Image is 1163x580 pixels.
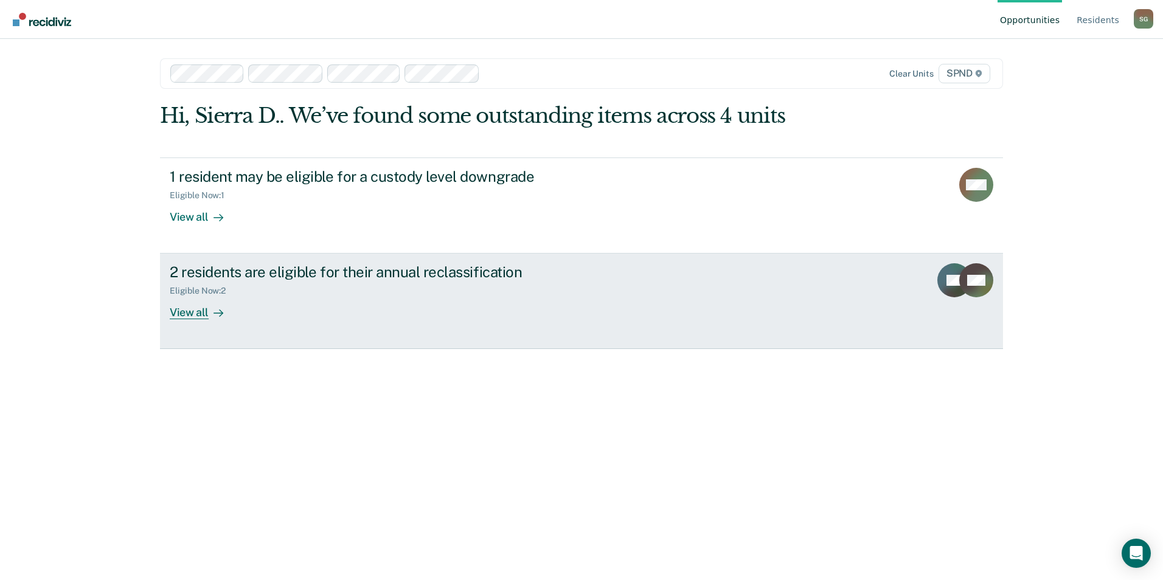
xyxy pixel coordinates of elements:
span: SPND [939,64,990,83]
div: Clear units [889,69,934,79]
div: Hi, Sierra D.. We’ve found some outstanding items across 4 units [160,103,835,128]
img: Recidiviz [13,13,71,26]
div: S G [1134,9,1153,29]
a: 2 residents are eligible for their annual reclassificationEligible Now:2View all [160,254,1003,349]
div: View all [170,296,238,320]
div: Eligible Now : 1 [170,190,234,201]
div: Eligible Now : 2 [170,286,235,296]
div: 2 residents are eligible for their annual reclassification [170,263,597,281]
div: 1 resident may be eligible for a custody level downgrade [170,168,597,185]
div: View all [170,200,238,224]
button: Profile dropdown button [1134,9,1153,29]
a: 1 resident may be eligible for a custody level downgradeEligible Now:1View all [160,157,1003,254]
div: Open Intercom Messenger [1122,539,1151,568]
